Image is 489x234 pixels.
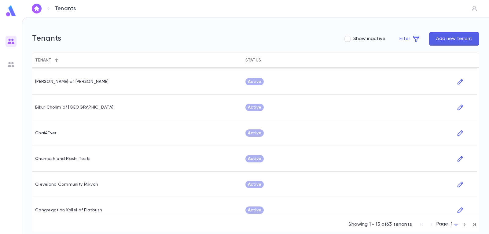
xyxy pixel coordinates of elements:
img: users_gradient.817b64062b48db29b58f0b5e96d8b67b.svg [7,38,15,45]
div: Cleveland Community Mikvah [35,182,98,187]
span: Active [245,208,264,213]
p: Tenants [55,5,76,12]
img: logo [5,5,17,17]
span: Active [245,182,264,187]
div: Status [245,53,261,68]
button: Sort [52,55,61,65]
div: Bais Yaakov of Thornhill [35,79,108,84]
img: home_white.a664292cf8c1dea59945f0da9f25487c.svg [33,6,40,11]
span: Active [245,79,264,84]
span: Active [245,131,264,136]
div: Page: 1 [436,220,460,229]
p: Showing 1 - 15 of 63 tenants [348,221,412,228]
img: users_grey.add6a7b1bacd1fe57131ad36919bb8de.svg [7,61,15,68]
div: Tenant [35,53,52,68]
div: Chumash and Rashi Tests [35,156,90,161]
button: Add new tenant [429,32,479,46]
button: Sort [261,55,271,65]
div: Congregation Kollel of Flatbush [35,208,102,213]
div: Chai4Ever [35,131,57,136]
span: Active [245,156,264,161]
div: Tenant [32,53,242,68]
div: Status [242,53,453,68]
span: Active [245,105,264,110]
span: Page: 1 [436,222,452,227]
span: Show inactive [353,36,385,42]
div: Bikur Cholim of Lakewood [35,105,113,110]
h5: Tenants [32,34,61,43]
button: Filter [393,32,427,46]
